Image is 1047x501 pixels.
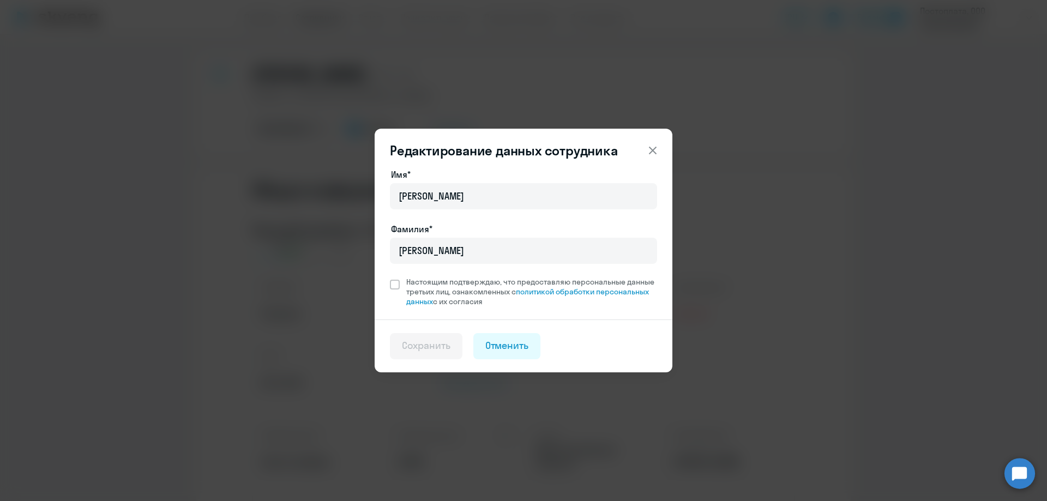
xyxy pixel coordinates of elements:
[390,333,462,359] button: Сохранить
[402,339,450,353] div: Сохранить
[391,222,432,236] label: Фамилия*
[473,333,541,359] button: Отменить
[485,339,529,353] div: Отменить
[406,287,649,306] a: политикой обработки персональных данных
[406,277,657,306] span: Настоящим подтверждаю, что предоставляю персональные данные третьих лиц, ознакомленных с с их сог...
[375,142,672,159] header: Редактирование данных сотрудника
